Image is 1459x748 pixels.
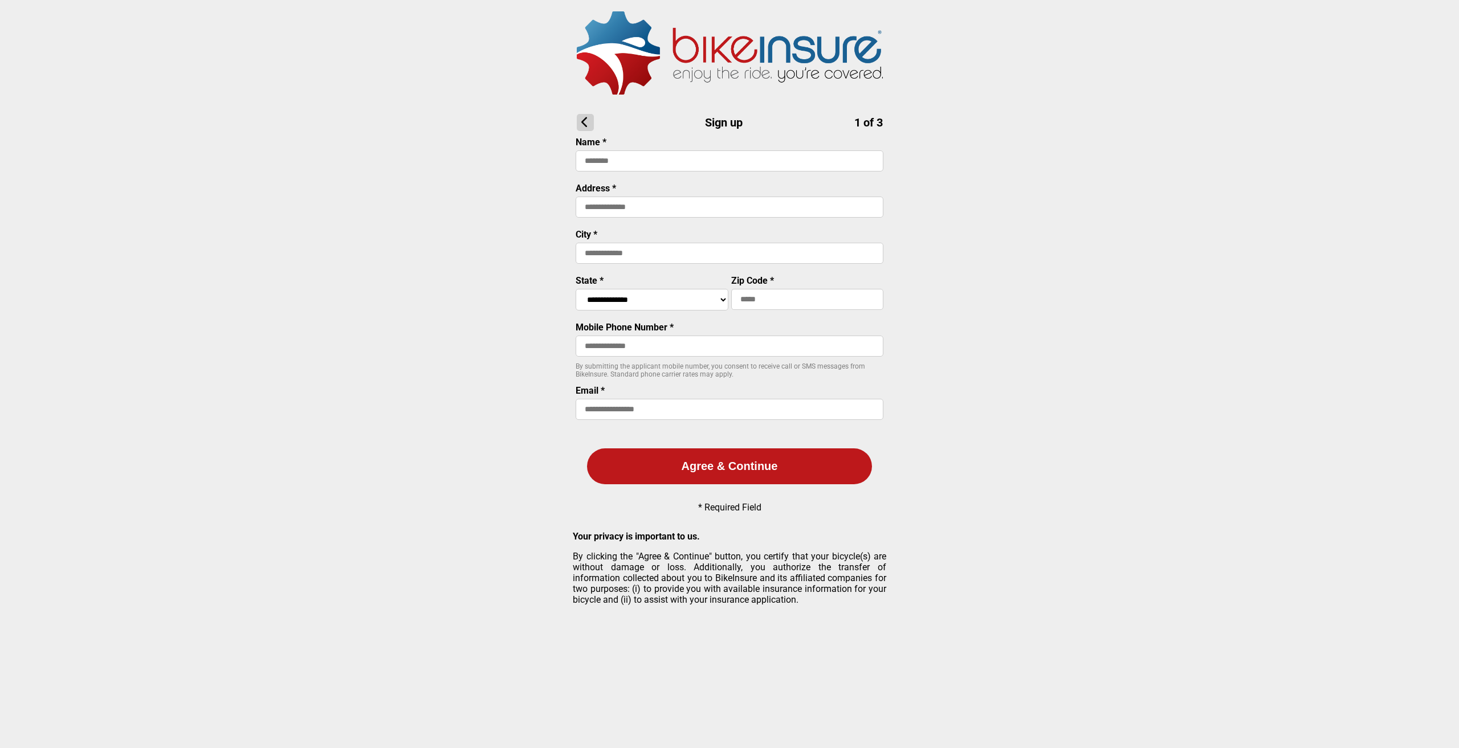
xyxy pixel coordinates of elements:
button: Agree & Continue [587,448,872,484]
label: Mobile Phone Number * [576,322,674,333]
label: Zip Code * [731,275,774,286]
label: City * [576,229,597,240]
p: By clicking the "Agree & Continue" button, you certify that your bicycle(s) are without damage or... [573,551,886,605]
strong: Your privacy is important to us. [573,531,700,542]
p: * Required Field [698,502,761,513]
label: Email * [576,385,605,396]
span: 1 of 3 [854,116,883,129]
h1: Sign up [577,114,883,131]
label: Name * [576,137,606,148]
p: By submitting the applicant mobile number, you consent to receive call or SMS messages from BikeI... [576,362,883,378]
label: State * [576,275,604,286]
label: Address * [576,183,616,194]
